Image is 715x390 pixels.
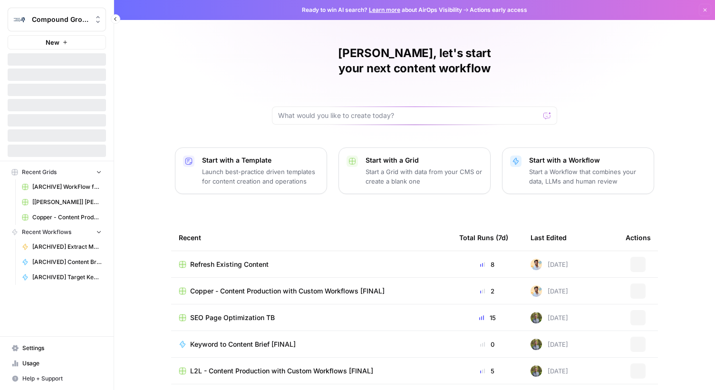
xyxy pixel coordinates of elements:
[529,167,646,186] p: Start a Workflow that combines your data, LLMs and human review
[278,111,540,120] input: What would you like to create today?
[531,259,568,270] div: [DATE]
[338,147,491,194] button: Start with a GridStart a Grid with data from your CMS or create a blank one
[22,168,57,176] span: Recent Grids
[190,260,269,269] span: Refresh Existing Content
[302,6,462,14] span: Ready to win AI search? about AirOps Visibility
[190,313,275,322] span: SEO Page Optimization TB
[18,270,106,285] a: [ARCHIVED] Target Keyword
[18,210,106,225] a: Copper - Content Production with Custom Workflows [FINAL]
[8,35,106,49] button: New
[190,366,373,376] span: L2L - Content Production with Custom Workflows [FINAL]
[470,6,527,14] span: Actions early access
[8,371,106,386] button: Help + Support
[459,340,515,349] div: 0
[190,340,296,349] span: Keyword to Content Brief [FINAL]
[202,156,319,165] p: Start with a Template
[22,374,102,383] span: Help + Support
[531,312,542,323] img: ir1ty8mf6kvc1hjjoy03u9yxuew8
[531,285,568,297] div: [DATE]
[22,228,71,236] span: Recent Workflows
[8,225,106,239] button: Recent Workflows
[32,15,89,24] span: Compound Growth
[32,198,102,206] span: [[PERSON_NAME]] [PERSON_NAME] - SEO Page Optimization Deliverables [FINAL]
[626,224,651,251] div: Actions
[11,11,28,28] img: Compound Growth Logo
[179,313,444,322] a: SEO Page Optimization TB
[32,183,102,191] span: [ARCHIVE] WorkFlow for FAQs Grid - TEST ONLY
[18,254,106,270] a: [ARCHIVED] Content Briefs w. Knowledge Base - INCOMPLETE
[459,313,515,322] div: 15
[459,260,515,269] div: 8
[459,224,508,251] div: Total Runs (7d)
[22,344,102,352] span: Settings
[8,356,106,371] a: Usage
[18,179,106,195] a: [ARCHIVE] WorkFlow for FAQs Grid - TEST ONLY
[190,286,385,296] span: Copper - Content Production with Custom Workflows [FINAL]
[18,195,106,210] a: [[PERSON_NAME]] [PERSON_NAME] - SEO Page Optimization Deliverables [FINAL]
[18,239,106,254] a: [ARCHIVED] Extract Meta Data [Title, Meta & H1]
[8,8,106,31] button: Workspace: Compound Growth
[202,167,319,186] p: Launch best-practice driven templates for content creation and operations
[366,156,483,165] p: Start with a Grid
[179,366,444,376] a: L2L - Content Production with Custom Workflows [FINAL]
[459,286,515,296] div: 2
[179,286,444,296] a: Copper - Content Production with Custom Workflows [FINAL]
[8,165,106,179] button: Recent Grids
[529,156,646,165] p: Start with a Workflow
[531,312,568,323] div: [DATE]
[369,6,400,13] a: Learn more
[32,243,102,251] span: [ARCHIVED] Extract Meta Data [Title, Meta & H1]
[459,366,515,376] div: 5
[179,260,444,269] a: Refresh Existing Content
[531,339,568,350] div: [DATE]
[531,365,542,377] img: ir1ty8mf6kvc1hjjoy03u9yxuew8
[32,258,102,266] span: [ARCHIVED] Content Briefs w. Knowledge Base - INCOMPLETE
[175,147,327,194] button: Start with a TemplateLaunch best-practice driven templates for content creation and operations
[531,285,542,297] img: lbvmmv95rfn6fxquksmlpnk8be0v
[22,359,102,368] span: Usage
[531,365,568,377] div: [DATE]
[531,224,567,251] div: Last Edited
[32,213,102,222] span: Copper - Content Production with Custom Workflows [FINAL]
[32,273,102,282] span: [ARCHIVED] Target Keyword
[502,147,654,194] button: Start with a WorkflowStart a Workflow that combines your data, LLMs and human review
[272,46,557,76] h1: [PERSON_NAME], let's start your next content workflow
[531,259,542,270] img: lbvmmv95rfn6fxquksmlpnk8be0v
[179,224,444,251] div: Recent
[531,339,542,350] img: ir1ty8mf6kvc1hjjoy03u9yxuew8
[366,167,483,186] p: Start a Grid with data from your CMS or create a blank one
[179,340,444,349] a: Keyword to Content Brief [FINAL]
[46,38,59,47] span: New
[8,341,106,356] a: Settings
